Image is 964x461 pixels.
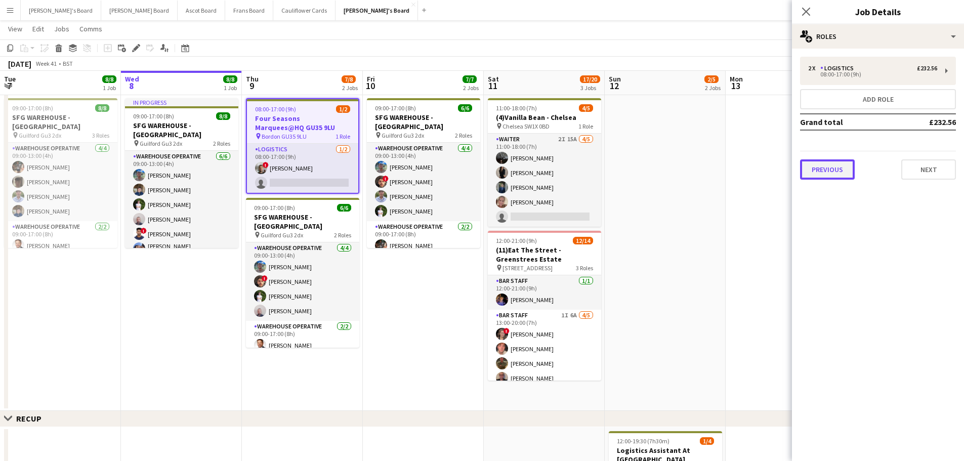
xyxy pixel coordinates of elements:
[488,231,601,381] div: 12:00-21:00 (9h)12/14(11)Eat The Street -Greenstrees Estate [STREET_ADDRESS]3 RolesBAR STAFF1/112...
[704,75,719,83] span: 2/5
[504,328,510,334] span: !
[92,132,109,139] span: 3 Roles
[224,84,237,92] div: 1 Job
[334,231,351,239] span: 2 Roles
[50,22,73,35] a: Jobs
[579,104,593,112] span: 4/5
[367,113,480,131] h3: SFG WAREHOUSE - [GEOGRAPHIC_DATA]
[502,122,550,130] span: Chelsea SW1X 0BD
[178,1,225,20] button: Ascot Board
[578,122,593,130] span: 1 Role
[365,80,375,92] span: 10
[730,74,743,83] span: Mon
[367,143,480,221] app-card-role: Warehouse Operative4/409:00-13:00 (4h)[PERSON_NAME]![PERSON_NAME][PERSON_NAME][PERSON_NAME]
[367,74,375,83] span: Fri
[16,413,50,424] div: RECUP
[101,1,178,20] button: [PERSON_NAME] Board
[95,104,109,112] span: 8/8
[3,80,16,92] span: 7
[254,204,295,212] span: 09:00-17:00 (8h)
[917,65,937,72] div: £232.56
[576,264,593,272] span: 3 Roles
[617,437,669,445] span: 12:00-19:30 (7h30m)
[123,80,139,92] span: 8
[244,80,259,92] span: 9
[262,275,268,281] span: !
[103,84,116,92] div: 1 Job
[609,74,621,83] span: Sun
[125,151,238,262] app-card-role: Warehouse Operative6/609:00-13:00 (4h)[PERSON_NAME][PERSON_NAME][PERSON_NAME][PERSON_NAME]![PERSO...
[463,84,479,92] div: 2 Jobs
[141,228,147,234] span: !
[580,75,600,83] span: 17/20
[486,80,499,92] span: 11
[63,60,73,67] div: BST
[255,105,296,113] span: 08:00-17:00 (9h)
[216,112,230,120] span: 8/8
[247,114,358,132] h3: Four Seasons Marquees@HQ GU35 9LU
[223,75,237,83] span: 8/8
[33,60,59,67] span: Week 41
[247,144,358,193] app-card-role: Logistics1/208:00-17:00 (9h)![PERSON_NAME]
[4,143,117,221] app-card-role: Warehouse Operative4/409:00-13:00 (4h)[PERSON_NAME][PERSON_NAME][PERSON_NAME][PERSON_NAME]
[488,98,601,227] app-job-card: 11:00-18:00 (7h)4/5(4)Vanilla Bean - Chelsea Chelsea SW1X 0BD1 RoleWaiter2I15A4/511:00-18:00 (7h)...
[125,98,238,106] div: In progress
[336,133,350,140] span: 1 Role
[488,74,499,83] span: Sat
[455,132,472,139] span: 2 Roles
[4,22,26,35] a: View
[800,89,956,109] button: Add role
[4,98,117,248] div: 09:00-17:00 (8h)8/8SFG WAREHOUSE - [GEOGRAPHIC_DATA] Guilford Gu3 2dx3 RolesWarehouse Operative4/...
[496,104,537,112] span: 11:00-18:00 (7h)
[607,80,621,92] span: 12
[896,114,956,130] td: £232.56
[502,264,553,272] span: [STREET_ADDRESS]
[367,98,480,248] app-job-card: 09:00-17:00 (8h)6/6SFG WAREHOUSE - [GEOGRAPHIC_DATA] Guilford Gu3 2dx2 RolesWarehouse Operative4/...
[4,74,16,83] span: Tue
[246,74,259,83] span: Thu
[246,321,359,370] app-card-role: Warehouse Operative2/209:00-17:00 (8h)[PERSON_NAME]
[102,75,116,83] span: 8/8
[4,113,117,131] h3: SFG WAREHOUSE - [GEOGRAPHIC_DATA]
[125,121,238,139] h3: SFG WAREHOUSE - [GEOGRAPHIC_DATA]
[125,98,238,248] app-job-card: In progress09:00-17:00 (8h)8/8SFG WAREHOUSE - [GEOGRAPHIC_DATA] Guilford Gu3 2dx2 RolesWarehouse ...
[213,140,230,147] span: 2 Roles
[19,132,61,139] span: Guilford Gu3 2dx
[262,133,307,140] span: Bordon GU35 9LU
[820,65,858,72] div: Logistics
[808,65,820,72] div: 2 x
[8,59,31,69] div: [DATE]
[342,75,356,83] span: 7/8
[488,134,601,227] app-card-role: Waiter2I15A4/511:00-18:00 (7h)[PERSON_NAME][PERSON_NAME][PERSON_NAME][PERSON_NAME]
[12,104,53,112] span: 09:00-17:00 (8h)
[337,204,351,212] span: 6/6
[800,159,855,180] button: Previous
[4,221,117,273] app-card-role: Warehouse Operative2/209:00-17:00 (8h)[PERSON_NAME]
[488,275,601,310] app-card-role: BAR STAFF1/112:00-21:00 (9h)[PERSON_NAME]
[336,1,418,20] button: [PERSON_NAME]'s Board
[246,213,359,231] h3: SFG WAREHOUSE - [GEOGRAPHIC_DATA]
[246,198,359,348] app-job-card: 09:00-17:00 (8h)6/6SFG WAREHOUSE - [GEOGRAPHIC_DATA] Guilford Gu3 2dx2 RolesWarehouse Operative4/...
[580,84,600,92] div: 3 Jobs
[488,113,601,122] h3: (4)Vanilla Bean - Chelsea
[225,1,273,20] button: Frans Board
[792,5,964,18] h3: Job Details
[28,22,48,35] a: Edit
[21,1,101,20] button: [PERSON_NAME]'s Board
[705,84,721,92] div: 2 Jobs
[79,24,102,33] span: Comms
[336,105,350,113] span: 1/2
[792,24,964,49] div: Roles
[496,237,537,244] span: 12:00-21:00 (9h)
[246,242,359,321] app-card-role: Warehouse Operative4/409:00-13:00 (4h)[PERSON_NAME]![PERSON_NAME][PERSON_NAME][PERSON_NAME]
[808,72,937,77] div: 08:00-17:00 (9h)
[246,98,359,194] app-job-card: 08:00-17:00 (9h)1/2Four Seasons Marquees@HQ GU35 9LU Bordon GU35 9LU1 RoleLogistics1/208:00-17:00...
[75,22,106,35] a: Comms
[488,310,601,403] app-card-role: BAR STAFF1I6A4/513:00-20:00 (7h)![PERSON_NAME][PERSON_NAME][PERSON_NAME][PERSON_NAME]
[463,75,477,83] span: 7/7
[367,221,480,270] app-card-role: Warehouse Operative2/209:00-17:00 (8h)[PERSON_NAME]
